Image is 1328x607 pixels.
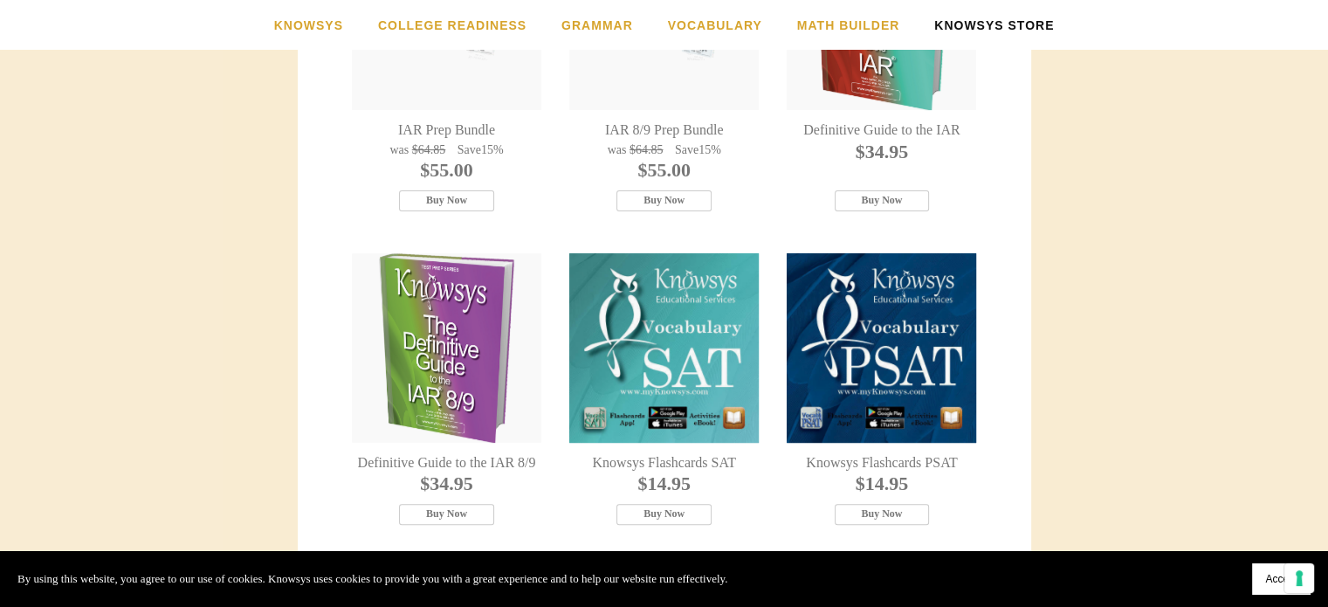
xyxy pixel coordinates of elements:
[569,454,759,472] a: Knowsys Flashcards SAT
[608,143,627,156] span: was
[352,472,541,497] div: $34.95
[389,143,409,156] span: was
[616,504,712,525] button: Buy Now
[569,121,759,140] a: IAR 8/9 Prep Bundle
[426,194,467,207] span: Buy Now
[426,507,467,521] span: Buy Now
[1284,563,1314,593] button: Your consent preferences for tracking technologies
[453,142,508,158] div: Save 15%
[1265,573,1297,585] span: Accept
[861,507,902,521] span: Buy Now
[630,143,664,156] s: $64.85
[569,472,759,497] div: $14.95
[412,143,446,156] s: $64.85
[787,253,976,443] a: Knowsys Flashcards PSAT
[643,194,685,207] span: Buy Now
[1252,563,1311,595] button: Accept
[352,158,541,183] div: $55.00
[861,194,902,207] span: Buy Now
[399,504,494,525] button: Buy Now
[787,121,976,140] a: Definitive Guide to the IAR
[399,190,494,211] button: Buy Now
[352,121,541,140] a: IAR Prep Bundle
[616,190,712,211] button: Buy Now
[352,253,541,443] a: Definitive Guide to the IAR 8/9
[352,454,541,472] a: Definitive Guide to the IAR 8/9
[671,142,726,158] div: Save 15%
[569,158,759,183] div: $55.00
[569,253,759,443] a: Knowsys Flashcards SAT
[17,569,727,589] p: By using this website, you agree to our use of cookies. Knowsys uses cookies to provide you with ...
[787,454,976,472] a: Knowsys Flashcards PSAT
[835,190,930,211] button: Buy Now
[787,140,976,165] div: $34.95
[787,472,976,497] div: $14.95
[835,504,930,525] button: Buy Now
[643,507,685,521] span: Buy Now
